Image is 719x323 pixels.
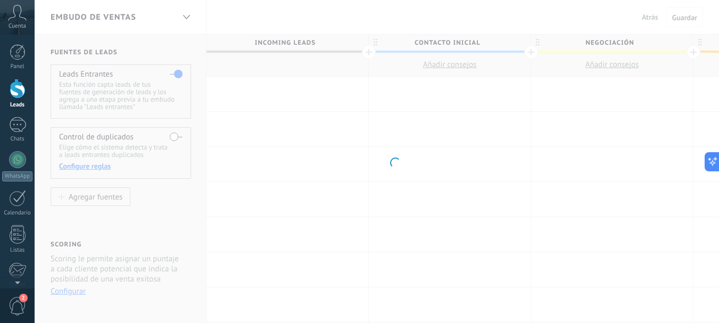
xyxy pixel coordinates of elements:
[2,102,33,109] div: Leads
[2,63,33,70] div: Panel
[2,247,33,254] div: Listas
[9,23,26,30] span: Cuenta
[19,294,28,302] span: 2
[2,136,33,143] div: Chats
[2,210,33,217] div: Calendario
[2,171,32,181] div: WhatsApp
